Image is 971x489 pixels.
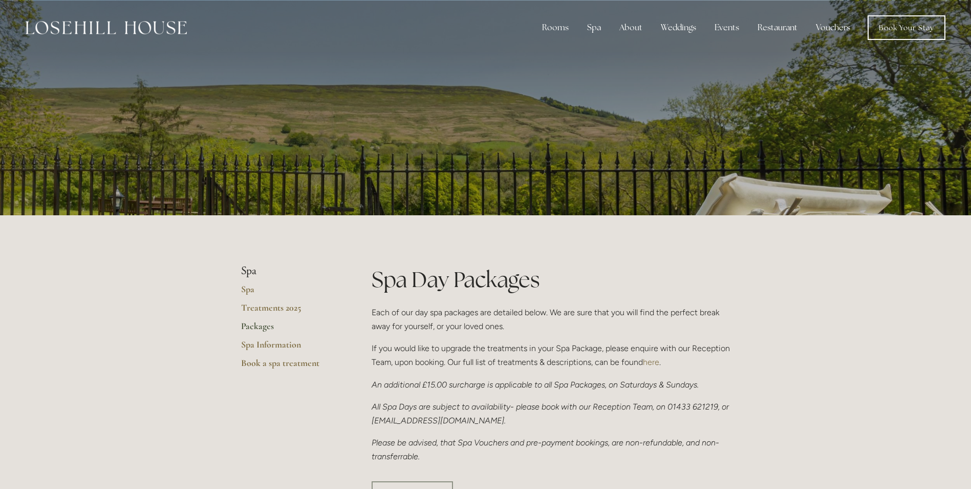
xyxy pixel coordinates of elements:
p: If you would like to upgrade the treatments in your Spa Package, please enquire with our Receptio... [372,341,730,369]
div: Weddings [653,17,704,38]
em: An additional £15.00 surcharge is applicable to all Spa Packages, on Saturdays & Sundays. [372,380,699,390]
div: Restaurant [749,17,806,38]
a: Treatments 2025 [241,302,339,320]
img: Losehill House [26,21,187,34]
a: Book a spa treatment [241,357,339,376]
a: Book Your Stay [868,15,945,40]
h1: Spa Day Packages [372,264,730,295]
div: Rooms [534,17,577,38]
div: Events [706,17,747,38]
a: Spa [241,283,339,302]
div: Spa [579,17,609,38]
a: Vouchers [808,17,858,38]
div: About [611,17,651,38]
p: Each of our day spa packages are detailed below. We are sure that you will find the perfect break... [372,305,730,333]
em: Please be advised, that Spa Vouchers and pre-payment bookings, are non-refundable, and non-transf... [372,438,719,461]
em: All Spa Days are subject to availability- please book with our Reception Team, on 01433 621219, o... [372,402,731,425]
a: Packages [241,320,339,339]
li: Spa [241,264,339,278]
a: here [643,357,659,367]
a: Spa Information [241,339,339,357]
